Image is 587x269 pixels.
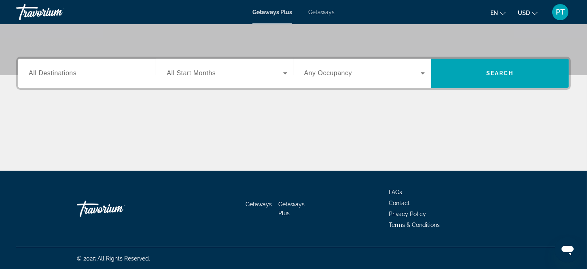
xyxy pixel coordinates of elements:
[18,59,569,88] div: Search widget
[518,10,530,16] span: USD
[555,237,581,263] iframe: Button to launch messaging window
[550,4,571,21] button: User Menu
[167,70,216,76] span: All Start Months
[246,201,272,208] a: Getaways
[490,7,506,19] button: Change language
[556,8,565,16] span: PT
[389,222,440,228] a: Terms & Conditions
[389,200,410,206] a: Contact
[518,7,538,19] button: Change currency
[389,211,426,217] a: Privacy Policy
[490,10,498,16] span: en
[16,2,97,23] a: Travorium
[486,70,514,76] span: Search
[252,9,292,15] a: Getaways Plus
[77,197,158,221] a: Travorium
[77,255,150,262] span: © 2025 All Rights Reserved.
[29,70,76,76] span: All Destinations
[308,9,335,15] a: Getaways
[431,59,569,88] button: Search
[304,70,352,76] span: Any Occupancy
[389,189,402,195] a: FAQs
[278,201,305,216] a: Getaways Plus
